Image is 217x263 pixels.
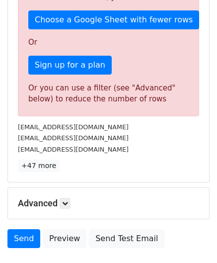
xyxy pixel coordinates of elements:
iframe: Chat Widget [167,215,217,263]
div: Or you can use a filter (see "Advanced" below) to reduce the number of rows [28,83,189,105]
a: Sign up for a plan [28,56,112,75]
a: Send [7,229,40,248]
small: [EMAIL_ADDRESS][DOMAIN_NAME] [18,134,129,142]
a: +47 more [18,160,60,172]
a: Send Test Email [89,229,164,248]
small: [EMAIL_ADDRESS][DOMAIN_NAME] [18,123,129,131]
a: Preview [43,229,86,248]
a: Choose a Google Sheet with fewer rows [28,10,199,29]
small: [EMAIL_ADDRESS][DOMAIN_NAME] [18,146,129,153]
h5: Advanced [18,198,199,209]
p: Or [28,37,189,48]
